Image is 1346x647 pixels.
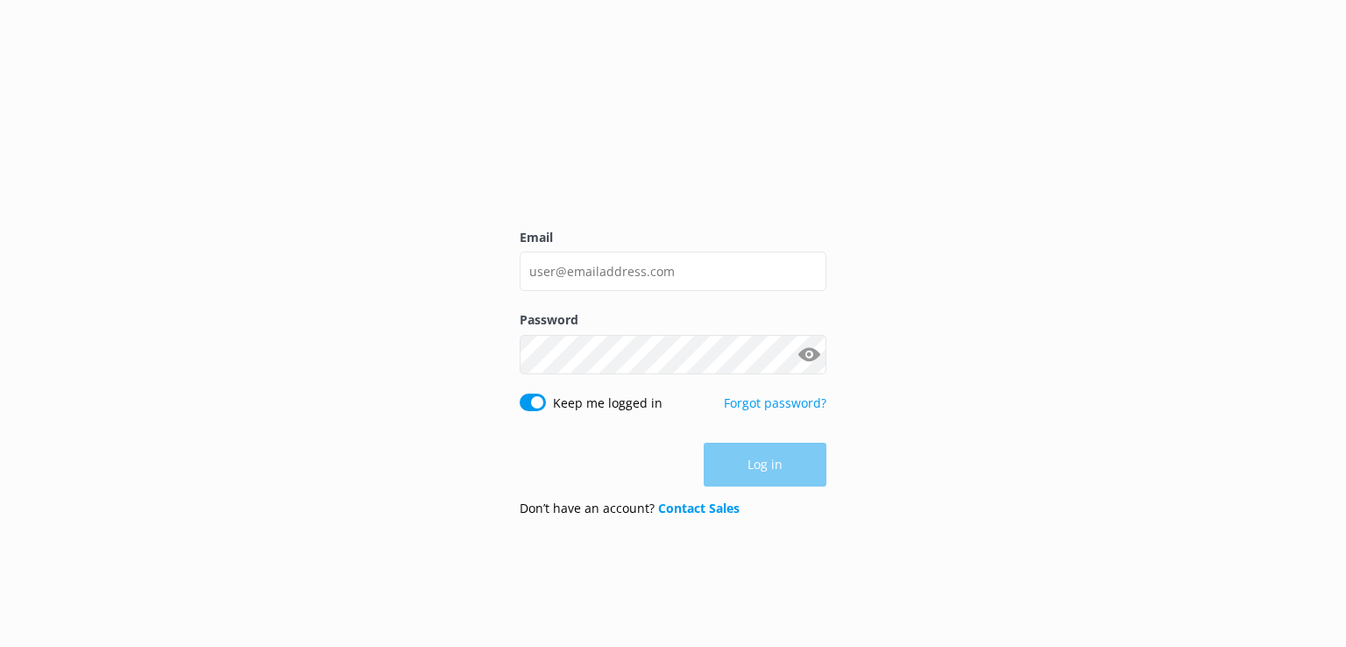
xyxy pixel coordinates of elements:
[553,394,662,413] label: Keep me logged in
[658,500,740,516] a: Contact Sales
[520,252,826,291] input: user@emailaddress.com
[724,395,826,411] a: Forgot password?
[520,310,826,330] label: Password
[520,228,826,247] label: Email
[791,337,826,372] button: Show password
[520,499,740,518] p: Don’t have an account?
